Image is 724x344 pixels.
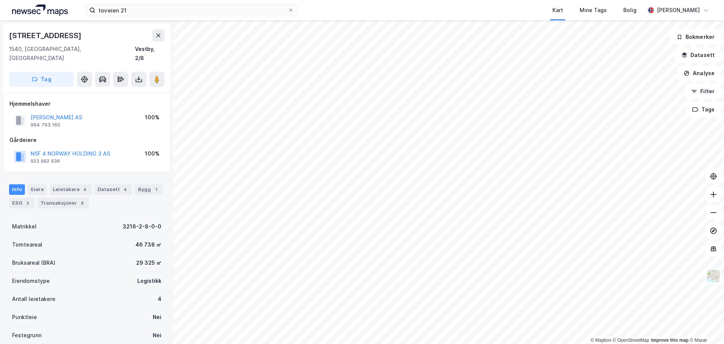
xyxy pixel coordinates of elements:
[95,5,288,16] input: Søk på adresse, matrikkel, gårdeiere, leietakere eller personer
[552,6,563,15] div: Kart
[686,308,724,344] iframe: Chat Widget
[9,45,135,63] div: 1540, [GEOGRAPHIC_DATA], [GEOGRAPHIC_DATA]
[37,198,89,208] div: Transaksjoner
[9,184,25,195] div: Info
[158,295,161,304] div: 4
[12,5,68,16] img: logo.a4113a55bc3d86da70a041830d287a7e.svg
[9,198,34,208] div: ESG
[123,222,161,231] div: 3216-2-8-0-0
[145,149,160,158] div: 100%
[137,276,161,285] div: Logistikk
[31,158,60,164] div: 923 992 936
[12,313,37,322] div: Punktleie
[152,186,160,193] div: 1
[9,136,164,145] div: Gårdeiere
[677,66,721,81] button: Analyse
[651,338,689,343] a: Improve this map
[9,29,83,42] div: [STREET_ADDRESS]
[12,258,55,267] div: Bruksareal (BRA)
[12,240,42,249] div: Tomteareal
[706,269,721,283] img: Z
[613,338,649,343] a: OpenStreetMap
[591,338,611,343] a: Mapbox
[135,45,164,63] div: Vestby, 2/8
[153,331,161,340] div: Nei
[685,84,721,99] button: Filter
[9,72,74,87] button: Tag
[50,184,92,195] div: Leietakere
[24,199,31,207] div: 3
[12,331,41,340] div: Festegrunn
[675,48,721,63] button: Datasett
[686,102,721,117] button: Tags
[136,258,161,267] div: 29 325 ㎡
[135,240,161,249] div: 46 738 ㎡
[12,276,50,285] div: Eiendomstype
[657,6,700,15] div: [PERSON_NAME]
[31,122,60,128] div: 994 793 160
[81,186,89,193] div: 4
[78,199,86,207] div: 8
[121,186,129,193] div: 4
[670,29,721,45] button: Bokmerker
[12,295,55,304] div: Antall leietakere
[9,99,164,108] div: Hjemmelshaver
[623,6,637,15] div: Bolig
[12,222,37,231] div: Matrikkel
[145,113,160,122] div: 100%
[580,6,607,15] div: Mine Tags
[95,184,132,195] div: Datasett
[135,184,163,195] div: Bygg
[28,184,47,195] div: Eiere
[153,313,161,322] div: Nei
